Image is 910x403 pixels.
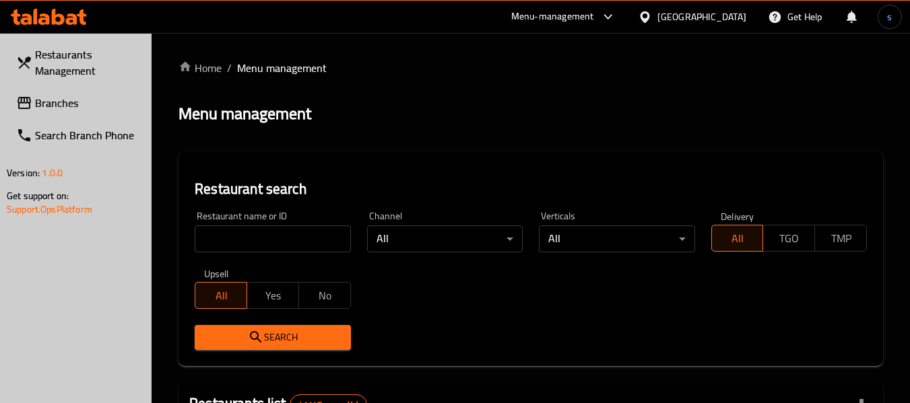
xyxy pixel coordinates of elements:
span: Search [205,329,339,346]
div: All [539,225,694,252]
a: Home [178,60,222,76]
span: Version: [7,164,40,182]
a: Restaurants Management [5,38,152,87]
li: / [227,60,232,76]
span: 1.0.0 [42,164,63,182]
span: TGO [769,229,810,248]
h2: Menu management [178,103,311,124]
a: Support.OpsPlatform [7,200,92,218]
button: TMP [814,225,867,252]
span: Get support on: [7,187,69,205]
span: Yes [253,286,294,305]
span: Branches [35,95,141,111]
button: All [195,282,247,309]
span: All [201,286,242,305]
div: All [367,225,523,252]
div: [GEOGRAPHIC_DATA] [657,9,746,24]
a: Search Branch Phone [5,119,152,151]
label: Upsell [204,268,229,278]
button: Yes [247,282,299,309]
button: All [711,225,764,252]
h2: Restaurant search [195,179,867,199]
label: Delivery [721,211,754,221]
a: Branches [5,87,152,119]
span: Menu management [237,60,327,76]
button: Search [195,325,350,350]
span: Restaurants Management [35,46,141,79]
span: All [717,229,758,248]
div: Menu-management [511,9,594,25]
span: No [304,286,346,305]
button: TGO [762,225,815,252]
span: Search Branch Phone [35,127,141,143]
button: No [298,282,351,309]
input: Search for restaurant name or ID.. [195,225,350,252]
nav: breadcrumb [178,60,883,76]
span: s [887,9,892,24]
span: TMP [820,229,862,248]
